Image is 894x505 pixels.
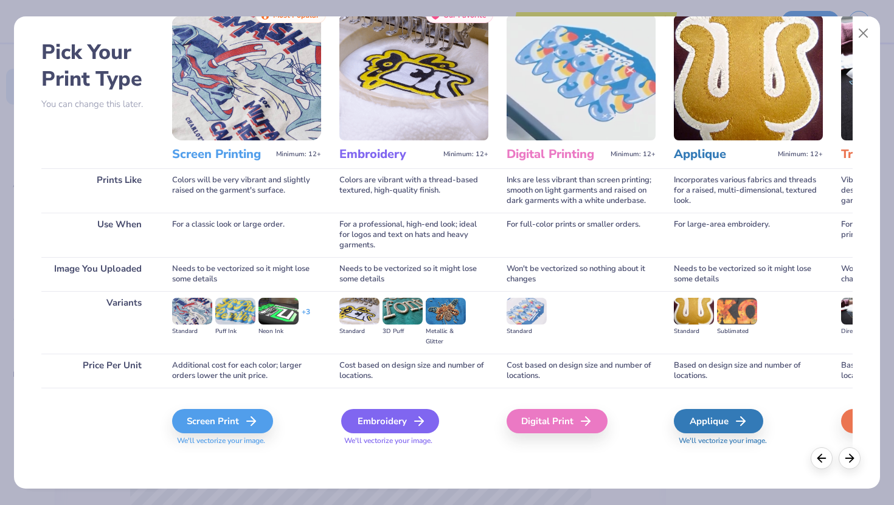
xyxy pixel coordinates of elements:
img: Metallic & Glitter [426,298,466,325]
div: + 3 [302,307,310,328]
button: Close [852,22,875,45]
img: Standard [339,298,379,325]
img: Screen Printing [172,15,321,140]
h3: Embroidery [339,146,438,162]
img: Embroidery [339,15,488,140]
div: Image You Uploaded [41,257,154,291]
div: Direct-to-film [841,326,881,337]
img: Sublimated [717,298,757,325]
p: You can change this later. [41,99,154,109]
div: Use When [41,213,154,257]
div: Won't be vectorized so nothing about it changes [507,257,656,291]
div: Prints Like [41,168,154,213]
span: Most Popular [273,11,319,19]
span: We'll vectorize your image. [339,436,488,446]
span: Minimum: 12+ [443,150,488,159]
span: Minimum: 12+ [276,150,321,159]
div: Needs to be vectorized so it might lose some details [339,257,488,291]
div: Embroidery [341,409,439,433]
div: Sublimated [717,326,757,337]
h2: Pick Your Print Type [41,39,154,92]
div: Digital Print [507,409,608,433]
div: For full-color prints or smaller orders. [507,213,656,257]
div: Based on design size and number of locations. [674,354,823,388]
div: Variants [41,291,154,354]
span: Minimum: 12+ [778,150,823,159]
div: Neon Ink [258,326,299,337]
div: Additional cost for each color; larger orders lower the unit price. [172,354,321,388]
span: Our Favorite [443,11,487,19]
div: Incorporates various fabrics and threads for a raised, multi-dimensional, textured look. [674,168,823,213]
div: Applique [674,409,763,433]
div: Metallic & Glitter [426,326,466,347]
img: Digital Printing [507,15,656,140]
div: Standard [507,326,547,337]
img: Standard [674,298,714,325]
h3: Screen Printing [172,146,271,162]
div: Needs to be vectorized so it might lose some details [172,257,321,291]
div: For large-area embroidery. [674,213,823,257]
div: Standard [339,326,379,337]
div: For a professional, high-end look; ideal for logos and text on hats and heavy garments. [339,213,488,257]
span: Minimum: 12+ [611,150,656,159]
span: We'll vectorize your image. [674,436,823,446]
img: Standard [507,298,547,325]
span: We'll vectorize your image. [172,436,321,446]
div: Cost based on design size and number of locations. [507,354,656,388]
h3: Applique [674,146,773,162]
div: Puff Ink [215,326,255,337]
div: Standard [172,326,212,337]
h3: Digital Printing [507,146,606,162]
div: Inks are less vibrant than screen printing; smooth on light garments and raised on dark garments ... [507,168,656,213]
div: Screen Print [172,409,273,433]
img: Neon Ink [258,298,299,325]
div: Colors will be very vibrant and slightly raised on the garment's surface. [172,168,321,213]
div: Standard [674,326,714,337]
img: Puff Ink [215,298,255,325]
div: 3D Puff [383,326,423,337]
img: Applique [674,15,823,140]
img: Standard [172,298,212,325]
div: Cost based on design size and number of locations. [339,354,488,388]
img: Direct-to-film [841,298,881,325]
img: 3D Puff [383,298,423,325]
div: Colors are vibrant with a thread-based textured, high-quality finish. [339,168,488,213]
div: For a classic look or large order. [172,213,321,257]
div: Needs to be vectorized so it might lose some details [674,257,823,291]
div: Price Per Unit [41,354,154,388]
